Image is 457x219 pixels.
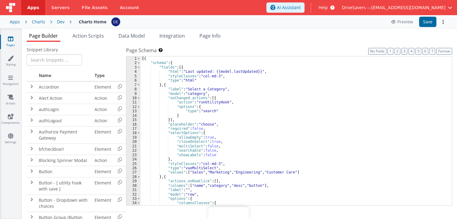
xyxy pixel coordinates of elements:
h4: Charts Home [79,19,106,24]
div: 27 [126,170,141,174]
div: 2 [126,61,141,65]
button: 7 [429,48,435,55]
div: 25 [126,162,141,166]
button: 3 [402,48,407,55]
button: AI Assistant [266,2,305,13]
div: 23 [126,153,141,157]
div: 20 [126,140,141,144]
span: DriveSavers — [342,5,371,11]
div: 11 [126,100,141,104]
span: AI Assistant [277,5,301,11]
div: Charts [32,19,45,25]
div: 32 [126,192,141,197]
td: Element [92,177,114,194]
td: Button [36,166,92,177]
button: Options [439,18,447,26]
span: Integration [159,32,185,39]
td: Element [92,166,114,177]
span: Type [95,72,105,78]
div: 34 [126,201,141,205]
span: Data Model [118,32,145,39]
div: 24 [126,157,141,161]
div: 1 [126,56,141,61]
td: bfcheckbox1 [36,143,92,155]
div: 16 [126,122,141,126]
button: 5 [415,48,421,55]
div: 9 [126,92,141,96]
button: No Folds [368,48,386,55]
td: Element [92,194,114,212]
div: 30 [126,184,141,188]
td: Action [92,93,114,104]
td: Action [92,104,114,115]
span: Help [319,5,328,11]
div: 19 [126,135,141,140]
button: 4 [409,48,414,55]
div: 7 [126,83,141,87]
div: 35 [126,205,141,210]
td: authLogin [36,104,92,115]
span: File Assets [82,5,108,11]
td: authLogout [36,115,92,126]
div: 28 [126,175,141,179]
div: 22 [126,148,141,153]
div: 18 [126,131,141,135]
div: 15 [126,118,141,122]
td: Action [92,115,114,126]
div: 12 [126,105,141,109]
div: 14 [126,113,141,118]
td: Blocking Spinner Modal [36,155,92,166]
span: Page Builder [29,32,58,39]
div: 5 [126,74,141,78]
button: 6 [422,48,428,55]
td: Accordion [36,81,92,93]
td: Alert Action [36,93,92,104]
td: Action [92,155,114,166]
span: Apps [27,5,39,11]
button: DriveSavers — [EMAIL_ADDRESS][DOMAIN_NAME] [342,5,452,11]
button: 1 [388,48,393,55]
span: Servers [51,5,69,11]
div: 13 [126,109,141,113]
div: Dev [57,19,65,25]
div: 3 [126,65,141,69]
td: Element [92,81,114,93]
button: Save [419,17,436,27]
div: 4 [126,69,141,74]
div: 8 [126,87,141,91]
div: Apps [10,19,20,25]
td: Button - Dropdown with choices [36,194,92,212]
div: 26 [126,166,141,170]
div: 21 [126,144,141,148]
span: Snippet Library [27,47,58,53]
button: Preview [388,17,417,27]
span: Page Info [199,32,221,39]
span: Action Scripts [72,32,104,39]
span: Page Schema [126,47,157,54]
button: 2 [395,48,400,55]
div: 31 [126,188,141,192]
button: Format [436,48,452,55]
span: [EMAIL_ADDRESS][DOMAIN_NAME] [371,5,445,11]
td: Element [92,126,114,143]
td: Authorize Payment Gateway [36,126,92,143]
div: 29 [126,179,141,183]
span: Name [39,72,51,78]
div: 10 [126,96,141,100]
td: Button - [ utility hook with save ] [36,177,92,194]
div: 6 [126,78,141,83]
div: 17 [126,126,141,131]
img: c1374c675423fc74691aaade354d0b4b [112,18,120,26]
td: Element [92,143,114,155]
input: Search Snippets ... [27,54,82,66]
div: 33 [126,197,141,201]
